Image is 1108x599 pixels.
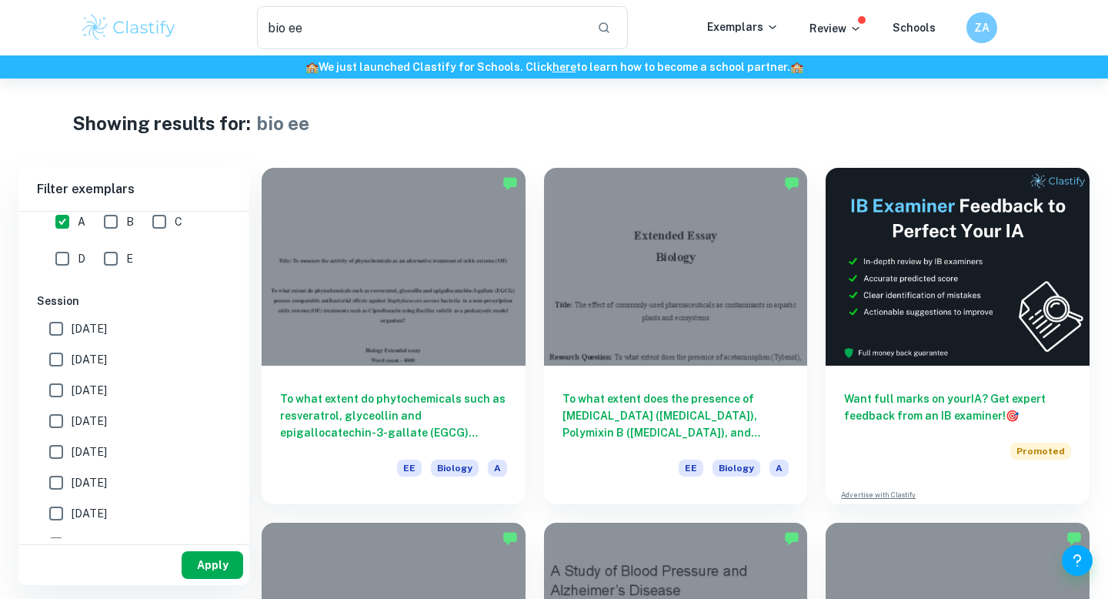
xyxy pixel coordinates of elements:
button: ZA [966,12,997,43]
h6: ZA [973,19,991,36]
img: Thumbnail [826,168,1090,366]
h1: Showing results for: [72,109,251,137]
a: Want full marks on yourIA? Get expert feedback from an IB examiner!PromotedAdvertise with Clastify [826,168,1090,504]
span: D [78,250,85,267]
h1: bio ee [257,109,309,137]
span: 🎯 [1006,410,1019,422]
span: Promoted [1010,443,1071,460]
h6: Session [37,293,231,310]
input: Search for any exemplars... [257,6,585,49]
a: Advertise with Clastify [841,490,916,500]
span: [DATE] [72,474,107,491]
img: Marked [1066,530,1082,546]
img: Marked [502,176,518,191]
span: [DATE] [72,536,107,553]
span: A [488,460,507,477]
span: E [126,250,133,267]
span: [DATE] [72,413,107,430]
button: Help and Feedback [1062,545,1093,576]
span: 🏫 [305,61,319,73]
h6: To what extent do phytochemicals such as resveratrol, glyceollin and epigallocatechin-3-gallate (... [280,390,507,441]
button: Apply [182,551,243,579]
h6: To what extent does the presence of [MEDICAL_DATA] ([MEDICAL_DATA]), Polymixin B ([MEDICAL_DATA])... [562,390,789,441]
a: Schools [893,22,936,34]
img: Clastify logo [80,12,178,43]
span: [DATE] [72,351,107,368]
img: Marked [502,530,518,546]
span: 🏫 [790,61,803,73]
img: Marked [784,530,799,546]
a: To what extent do phytochemicals such as resveratrol, glyceollin and epigallocatechin-3-gallate (... [262,168,526,504]
span: [DATE] [72,382,107,399]
span: A [769,460,789,477]
span: A [78,213,85,230]
p: Review [809,20,862,37]
h6: We just launched Clastify for Schools. Click to learn how to become a school partner. [3,59,1105,75]
span: [DATE] [72,320,107,337]
span: [DATE] [72,505,107,522]
span: [DATE] [72,443,107,460]
a: here [552,61,576,73]
span: EE [679,460,703,477]
h6: Want full marks on your IA ? Get expert feedback from an IB examiner! [844,390,1071,424]
p: Exemplars [707,18,779,35]
span: EE [397,460,422,477]
a: To what extent does the presence of [MEDICAL_DATA] ([MEDICAL_DATA]), Polymixin B ([MEDICAL_DATA])... [544,168,808,504]
span: Biology [713,460,760,477]
h6: Filter exemplars [18,168,249,211]
img: Marked [784,176,799,191]
span: Biology [431,460,479,477]
span: B [126,213,134,230]
span: C [175,213,182,230]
